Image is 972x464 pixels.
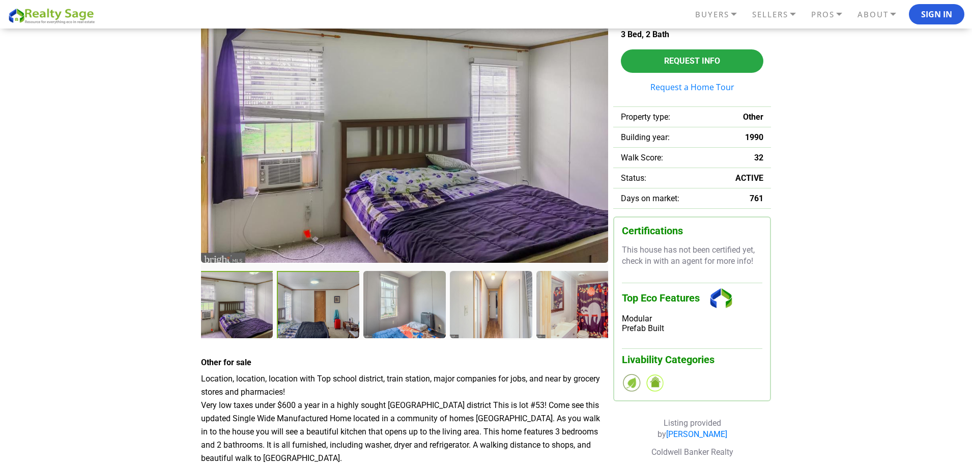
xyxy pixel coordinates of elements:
[666,429,727,439] a: [PERSON_NAME]
[750,6,809,23] a: SELLERS
[745,132,763,142] span: 1990
[651,447,733,457] span: Coldwell Banker Realty
[743,112,763,122] span: Other
[621,49,763,73] button: Request Info
[754,153,763,162] span: 32
[855,6,909,23] a: ABOUT
[621,30,669,39] span: 3 Bed, 2 Bath
[8,7,99,24] img: REALTY SAGE
[622,283,762,314] h3: Top Eco Features
[621,112,670,122] span: Property type:
[909,4,964,24] button: Sign In
[201,358,608,367] h4: Other for sale
[750,194,763,203] span: 761
[621,153,663,162] span: Walk Score:
[621,173,646,183] span: Status:
[657,418,727,439] span: Listing provided by
[735,173,763,183] span: ACTIVE
[621,132,670,142] span: Building year:
[809,6,855,23] a: PROS
[622,348,762,366] h3: Livability Categories
[622,225,762,237] h3: Certifications
[693,6,750,23] a: BUYERS
[622,314,762,333] div: Modular Prefab Built
[621,83,763,91] a: Request a Home Tour
[621,194,679,203] span: Days on market:
[622,244,762,267] p: This house has not been certified yet, check in with an agent for more info!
